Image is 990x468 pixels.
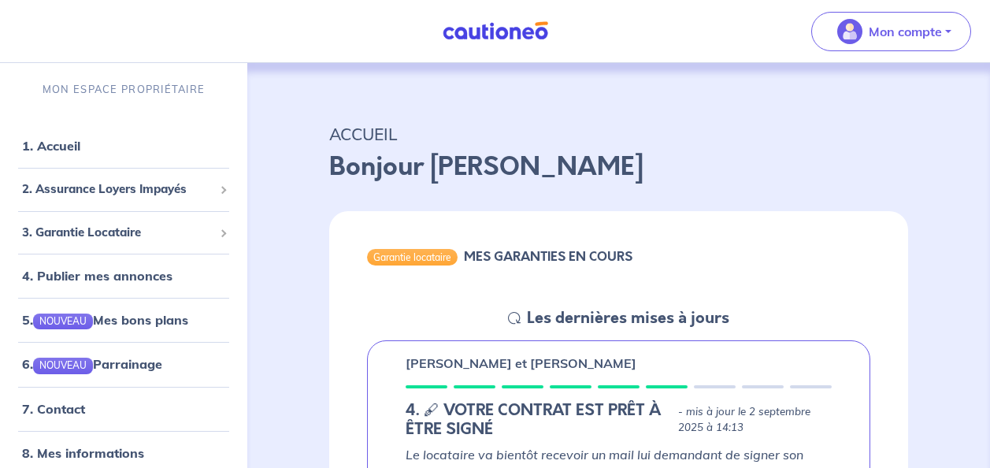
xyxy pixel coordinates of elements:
[6,174,241,205] div: 2. Assurance Loyers Impayés
[22,356,162,372] a: 6.NOUVEAUParrainage
[329,120,908,148] p: ACCUEIL
[22,445,144,461] a: 8. Mes informations
[367,249,458,265] div: Garantie locataire
[436,21,554,41] img: Cautioneo
[43,82,205,97] p: MON ESPACE PROPRIÉTAIRE
[22,180,213,199] span: 2. Assurance Loyers Impayés
[22,138,80,154] a: 1. Accueil
[6,130,241,162] div: 1. Accueil
[6,217,241,248] div: 3. Garantie Locataire
[6,348,241,380] div: 6.NOUVEAUParrainage
[22,312,188,328] a: 5.NOUVEAUMes bons plans
[6,393,241,425] div: 7. Contact
[406,354,636,373] p: [PERSON_NAME] et [PERSON_NAME]
[406,401,832,439] div: state: CONTRACT-IN-PREPARATION, Context: IN-LANDLORD,IN-LANDLORD
[678,404,832,436] p: - mis à jour le 2 septembre 2025 à 14:13
[464,249,632,264] h6: MES GARANTIES EN COURS
[22,401,85,417] a: 7. Contact
[837,19,862,44] img: illu_account_valid_menu.svg
[811,12,971,51] button: illu_account_valid_menu.svgMon compte
[6,260,241,292] div: 4. Publier mes annonces
[406,401,671,439] h5: 4. 🖋 VOTRE CONTRAT EST PRÊT À ÊTRE SIGNÉ
[329,148,908,186] p: Bonjour [PERSON_NAME]
[22,224,213,242] span: 3. Garantie Locataire
[6,304,241,336] div: 5.NOUVEAUMes bons plans
[22,268,172,284] a: 4. Publier mes annonces
[869,22,942,41] p: Mon compte
[527,309,729,328] h5: Les dernières mises à jours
